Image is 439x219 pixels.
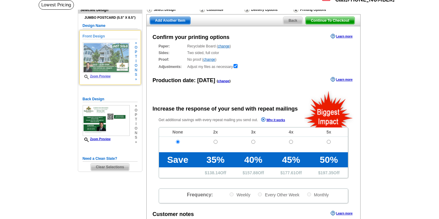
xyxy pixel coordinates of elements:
span: t [135,117,137,122]
td: 3x [234,127,272,137]
p: Get additional savings with every repeat mailing you send out. [159,117,298,124]
img: Delivery Options [244,7,250,12]
strong: Paper: [159,43,186,49]
span: ( ) [217,79,231,83]
a: change [218,79,230,83]
img: small-thumb.jpg [83,42,130,73]
input: Every Other Week [258,192,262,196]
span: o [135,63,137,68]
div: Delivery Options [244,7,293,14]
span: Frequency: [187,192,213,197]
span: Continue To Checkout [306,17,354,24]
strong: Sides: [159,50,186,56]
span: i [135,59,137,63]
a: change [203,57,215,62]
div: No proof ( ) [159,57,348,62]
span: o [135,126,137,131]
span: » [135,104,137,108]
span: Add Another Item [150,17,190,24]
div: Customize [199,7,244,13]
span: » [135,77,137,82]
span: n [135,68,137,72]
a: Learn more [331,34,352,39]
td: 4x [272,127,310,137]
a: Learn more [331,77,352,82]
td: $ Off [197,167,234,178]
a: change [218,44,230,48]
span: p [135,50,137,54]
div: Customer notes [153,210,194,218]
td: Save [159,152,197,167]
span: s [135,135,137,140]
span: p [135,113,137,117]
img: Select Design [147,7,152,12]
img: Printing Options & Summary [293,7,298,12]
div: Increase the response of your send with repeat mailings [153,105,298,113]
span: [DATE] [197,77,215,83]
span: 138.14 [207,170,220,175]
td: 35% [197,152,234,167]
div: Production date: [153,76,231,85]
strong: Proof: [159,57,186,62]
span: » [135,41,137,45]
img: small-thumb.jpg [83,105,130,136]
div: Confirm your printing options [153,33,230,41]
h5: Design Name [83,23,138,29]
div: Selected Design [78,7,142,13]
td: None [159,127,197,137]
strong: Adjustments: [159,64,186,69]
td: 45% [272,152,310,167]
div: Recyclable Board ( ) [159,43,348,49]
h5: Back Design [83,96,138,102]
input: Monthly [307,192,311,196]
h4: Jumbo Postcard (5.5" x 8.5") [83,16,138,20]
a: Zoom Preview [83,137,111,141]
td: 5x [310,127,348,137]
span: o [135,108,137,113]
span: s [135,72,137,77]
div: Adjust my files as necessary [159,63,348,69]
span: 157.88 [245,170,258,175]
label: Every Other Week [257,192,299,198]
img: Customize [200,7,205,12]
span: i [135,122,137,126]
span: o [135,45,137,50]
span: t [135,54,137,59]
div: Select Design [146,7,199,14]
td: 50% [310,152,348,167]
h5: Front Design [83,34,138,39]
div: Printing Options [293,7,345,14]
span: 177.61 [283,170,296,175]
img: biggestImpact.png [304,90,354,127]
a: Back [283,17,303,24]
div: Two sided, full color [159,50,348,56]
td: 40% [234,152,272,167]
input: Weekly [230,192,234,196]
td: 2x [197,127,234,137]
td: $ Off [234,167,272,178]
a: Zoom Preview [83,75,111,78]
label: Monthly [307,192,329,198]
a: Add Another Item [150,17,191,24]
span: Clear Selections [91,163,129,171]
td: $ Off [272,167,310,178]
span: » [135,140,137,144]
iframe: LiveChat chat widget [318,79,439,219]
label: Weekly [229,192,250,198]
td: $ Off [310,167,348,178]
span: n [135,131,137,135]
h5: Need a Clean Slate? [83,156,138,162]
a: Why it works [261,117,285,124]
span: Back [283,17,302,24]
